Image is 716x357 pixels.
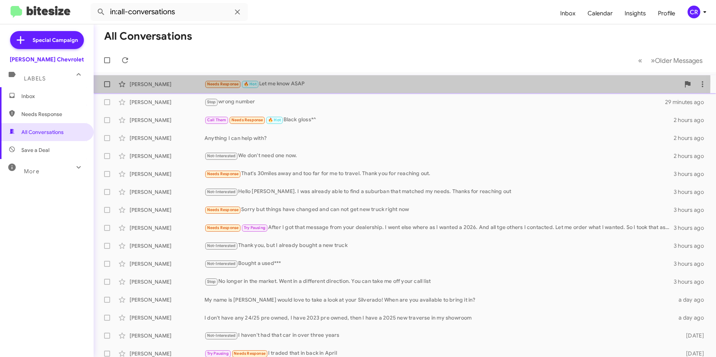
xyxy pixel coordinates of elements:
span: Try Pausing [207,351,229,356]
a: Special Campaign [10,31,84,49]
div: That's 30miles away and too far for me to travel. Thank you for reaching out. [204,170,674,178]
span: Inbox [21,92,85,100]
span: Needs Response [234,351,266,356]
div: [PERSON_NAME] [130,224,204,232]
div: No longer in the market. Went in a different direction. You can take me off your call list [204,277,674,286]
button: Next [646,53,707,68]
div: 29 minutes ago [665,98,710,106]
div: [PERSON_NAME] [130,296,204,303]
span: All Conversations [21,128,64,136]
div: Anything I can help with? [204,134,674,142]
a: Calendar [582,3,619,24]
input: Search [91,3,248,21]
span: Older Messages [655,57,703,65]
button: Previous [634,53,647,68]
a: Insights [619,3,652,24]
span: Save a Deal [21,146,49,154]
span: « [638,56,642,65]
div: CR [688,6,700,18]
div: 3 hours ago [674,206,710,214]
div: [PERSON_NAME] [130,80,204,88]
span: Stop [207,100,216,104]
span: Labels [24,75,46,82]
span: Needs Response [207,171,239,176]
div: 3 hours ago [674,188,710,196]
div: Let me know ASAP [204,80,680,88]
div: 2 hours ago [674,116,710,124]
span: More [24,168,39,175]
span: Try Pausing [244,225,266,230]
span: Special Campaign [33,36,78,44]
div: 3 hours ago [674,224,710,232]
span: Not-Interested [207,261,236,266]
div: 3 hours ago [674,170,710,178]
div: [PERSON_NAME] [130,98,204,106]
button: CR [681,6,708,18]
a: Profile [652,3,681,24]
span: Needs Response [207,207,239,212]
span: 🔥 Hot [244,82,257,86]
div: [PERSON_NAME] [130,242,204,250]
span: Not-Interested [207,153,236,158]
div: [PERSON_NAME] [130,188,204,196]
div: [PERSON_NAME] Chevrolet [10,56,84,63]
div: 2 hours ago [674,134,710,142]
span: Not-Interested [207,243,236,248]
div: [PERSON_NAME] [130,314,204,321]
div: a day ago [674,314,710,321]
div: [PERSON_NAME] [130,260,204,268]
span: Needs Response [21,110,85,118]
div: [PERSON_NAME] [130,116,204,124]
div: My name is [PERSON_NAME] would love to take a look at your Silverado! When are you available to b... [204,296,674,303]
span: Needs Response [207,82,239,86]
a: Inbox [554,3,582,24]
div: Bought a used*** [204,259,674,268]
div: [PERSON_NAME] [130,134,204,142]
span: Needs Response [231,118,263,122]
span: Call Them [207,118,227,122]
div: I don't have any 24/25 pre owned, I have 2023 pre owned, then I have a 2025 new traverse in my sh... [204,314,674,321]
div: [PERSON_NAME] [130,170,204,178]
div: Black gloss*^ [204,116,674,124]
div: Thank you, but I already bought a new truck [204,241,674,250]
h1: All Conversations [104,30,192,42]
span: Stop [207,279,216,284]
div: wrong number [204,98,665,106]
div: Sorry but things have changed and can not get new truck right now [204,205,674,214]
nav: Page navigation example [634,53,707,68]
div: 3 hours ago [674,260,710,268]
div: [DATE] [674,332,710,339]
div: 2 hours ago [674,152,710,160]
div: [PERSON_NAME] [130,332,204,339]
div: a day ago [674,296,710,303]
div: 3 hours ago [674,278,710,286]
span: Not-Interested [207,333,236,338]
div: I haven't had that car in over three years [204,331,674,340]
div: [PERSON_NAME] [130,206,204,214]
div: We don't need one now. [204,152,674,160]
span: » [651,56,655,65]
div: [PERSON_NAME] [130,278,204,286]
div: Hello [PERSON_NAME]. I was already able to find a suburban that matched my needs. Thanks for reac... [204,187,674,196]
span: Needs Response [207,225,239,230]
div: 3 hours ago [674,242,710,250]
div: [PERSON_NAME] [130,152,204,160]
span: Not-Interested [207,189,236,194]
div: After I got that message from your dealership. I went else where as I wanted a 2026. And all tge ... [204,223,674,232]
span: 🔥 Hot [268,118,281,122]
